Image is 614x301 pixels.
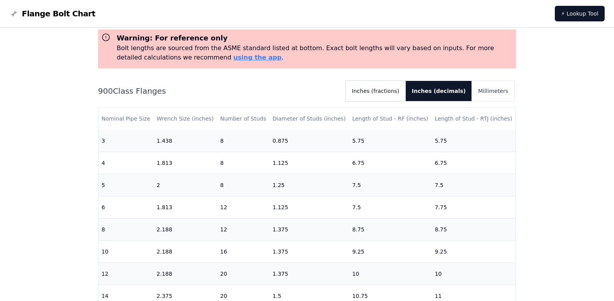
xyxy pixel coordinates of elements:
td: 1.125 [269,152,349,174]
td: 2.188 [153,240,217,262]
td: 8 [99,218,154,240]
td: 5.75 [349,129,432,152]
a: ⚡ Lookup Tool [555,6,605,21]
td: 9.25 [349,240,432,262]
td: 10 [349,262,432,285]
td: 1.438 [153,129,217,152]
th: Length of Stud - RF (inches) [349,108,432,130]
td: 1.125 [269,196,349,218]
td: 1.25 [269,174,349,196]
button: Inches (fractions) [346,81,406,101]
h2: 900 Class Flanges [98,86,340,96]
td: 2 [153,174,217,196]
td: 8 [217,152,269,174]
td: 1.375 [269,240,349,262]
td: 8.75 [432,218,516,240]
td: 10 [432,262,516,285]
td: 8 [217,129,269,152]
td: 1.813 [153,196,217,218]
td: 7.5 [349,174,432,196]
td: 3 [99,129,154,152]
td: 16 [217,240,269,262]
td: 7.5 [432,174,516,196]
img: Flange Bolt Chart Logo [9,9,19,18]
td: 2.188 [153,218,217,240]
th: Number of Studs [217,108,269,130]
th: Nominal Pipe Size [99,108,154,130]
th: Diameter of Studs (inches) [269,108,349,130]
td: 12 [217,196,269,218]
p: Bolt lengths are sourced from the ASME standard listed at bottom. Exact bolt lengths will vary ba... [117,44,513,62]
td: 5.75 [432,129,516,152]
td: 1.375 [269,218,349,240]
td: 1.375 [269,262,349,285]
td: 1.813 [153,152,217,174]
button: Millimeters [472,81,514,101]
td: 6 [99,196,154,218]
td: 12 [217,218,269,240]
a: using the app [233,54,281,61]
td: 12 [99,262,154,285]
td: 6.75 [432,152,516,174]
td: 2.188 [153,262,217,285]
td: 10 [99,240,154,262]
h3: Warning: For reference only [117,33,513,44]
span: Flange Bolt Chart [22,8,95,19]
a: Flange Bolt Chart LogoFlange Bolt Chart [9,8,95,19]
td: 20 [217,262,269,285]
td: 0.875 [269,129,349,152]
td: 7.5 [349,196,432,218]
td: 8.75 [349,218,432,240]
td: 7.75 [432,196,516,218]
th: Wrench Size (inches) [153,108,217,130]
td: 8 [217,174,269,196]
th: Length of Stud - RTJ (inches) [432,108,516,130]
button: Inches (decimals) [406,81,472,101]
td: 4 [99,152,154,174]
td: 9.25 [432,240,516,262]
td: 5 [99,174,154,196]
td: 6.75 [349,152,432,174]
